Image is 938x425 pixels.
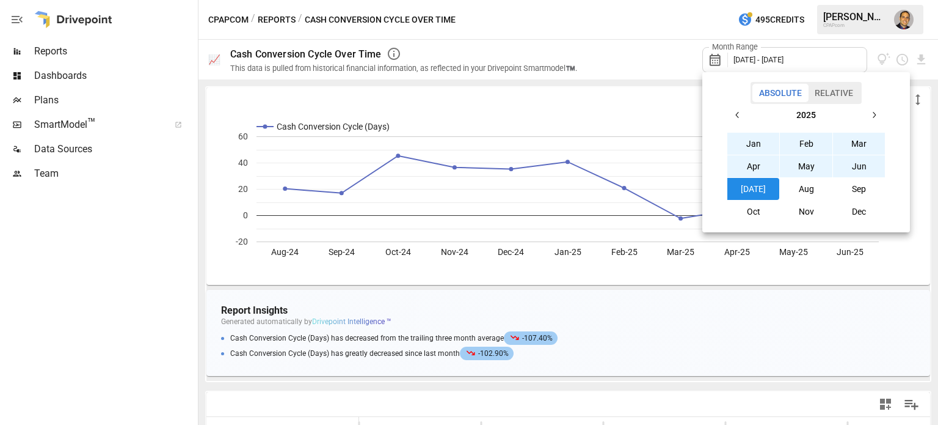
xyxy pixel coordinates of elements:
button: Oct [727,201,780,223]
button: [DATE] [727,178,780,200]
button: Nov [780,201,832,223]
button: 2025 [749,104,863,126]
button: Dec [833,201,885,223]
button: Mar [833,133,885,155]
button: May [780,155,832,177]
button: Relative [808,84,860,102]
button: Feb [780,133,832,155]
button: Jan [727,133,780,155]
button: Apr [727,155,780,177]
button: Aug [780,178,832,200]
button: Absolute [752,84,809,102]
button: Sep [833,178,885,200]
button: Jun [833,155,885,177]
